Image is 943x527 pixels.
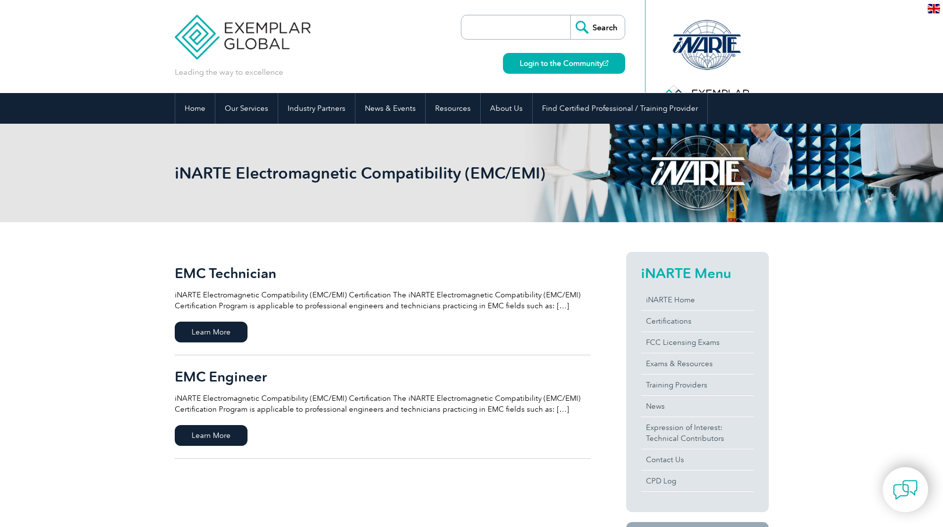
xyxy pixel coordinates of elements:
[533,93,707,124] a: Find Certified Professional / Training Provider
[175,369,591,384] h2: EMC Engineer
[355,93,425,124] a: News & Events
[641,311,754,332] a: Certifications
[175,265,591,281] h2: EMC Technician
[481,93,532,124] a: About Us
[175,163,555,183] h1: iNARTE Electromagnetic Compatibility (EMC/EMI)
[503,53,625,74] a: Login to the Community
[893,478,918,502] img: contact-chat.png
[175,93,215,124] a: Home
[175,252,591,355] a: EMC Technician iNARTE Electromagnetic Compatibility (EMC/EMI) Certification The iNARTE Electromag...
[175,322,248,342] span: Learn More
[175,355,591,459] a: EMC Engineer iNARTE Electromagnetic Compatibility (EMC/EMI) Certification The iNARTE Electromagne...
[175,67,283,78] p: Leading the way to excellence
[175,425,248,446] span: Learn More
[641,353,754,374] a: Exams & Resources
[641,417,754,449] a: Expression of Interest:Technical Contributors
[928,4,940,13] img: en
[641,289,754,310] a: iNARTE Home
[570,15,625,39] input: Search
[641,471,754,491] a: CPD Log
[175,393,591,415] p: iNARTE Electromagnetic Compatibility (EMC/EMI) Certification The iNARTE Electromagnetic Compatibi...
[641,265,754,281] h2: iNARTE Menu
[175,289,591,311] p: iNARTE Electromagnetic Compatibility (EMC/EMI) Certification The iNARTE Electromagnetic Compatibi...
[641,332,754,353] a: FCC Licensing Exams
[215,93,278,124] a: Our Services
[641,396,754,417] a: News
[426,93,480,124] a: Resources
[603,60,608,66] img: open_square.png
[278,93,355,124] a: Industry Partners
[641,449,754,470] a: Contact Us
[641,375,754,395] a: Training Providers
